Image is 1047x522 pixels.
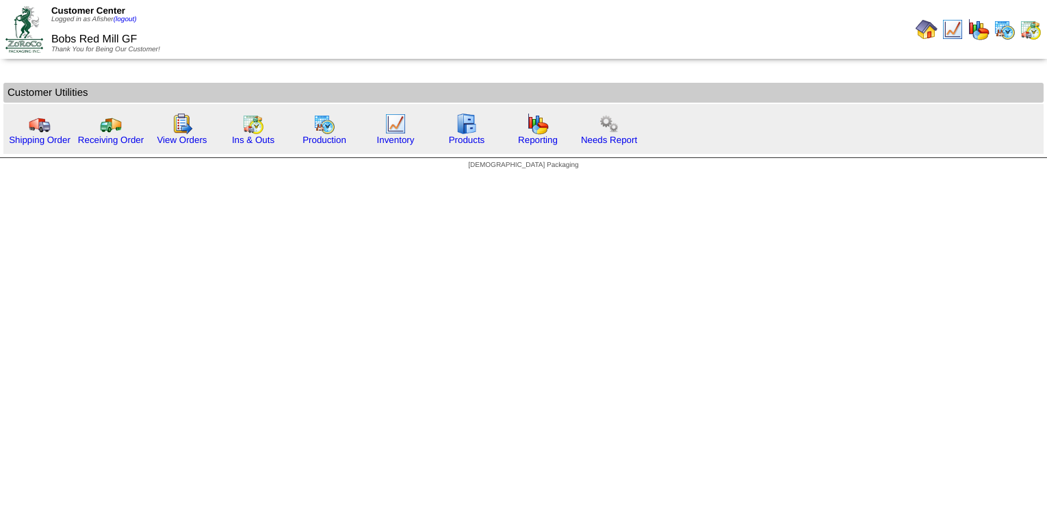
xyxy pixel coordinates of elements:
[518,135,558,145] a: Reporting
[9,135,70,145] a: Shipping Order
[157,135,207,145] a: View Orders
[968,18,990,40] img: graph.gif
[377,135,415,145] a: Inventory
[302,135,346,145] a: Production
[449,135,485,145] a: Products
[581,135,637,145] a: Needs Report
[3,83,1044,103] td: Customer Utilities
[51,34,137,45] span: Bobs Red Mill GF
[78,135,144,145] a: Receiving Order
[171,113,193,135] img: workorder.gif
[51,16,137,23] span: Logged in as Afisher
[598,113,620,135] img: workflow.png
[51,46,160,53] span: Thank You for Being Our Customer!
[313,113,335,135] img: calendarprod.gif
[100,113,122,135] img: truck2.gif
[51,5,125,16] span: Customer Center
[385,113,406,135] img: line_graph.gif
[1020,18,1042,40] img: calendarinout.gif
[994,18,1016,40] img: calendarprod.gif
[456,113,478,135] img: cabinet.gif
[232,135,274,145] a: Ins & Outs
[468,161,578,169] span: [DEMOGRAPHIC_DATA] Packaging
[527,113,549,135] img: graph.gif
[942,18,964,40] img: line_graph.gif
[114,16,137,23] a: (logout)
[29,113,51,135] img: truck.gif
[242,113,264,135] img: calendarinout.gif
[916,18,938,40] img: home.gif
[5,6,43,52] img: ZoRoCo_Logo(Green%26Foil)%20jpg.webp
